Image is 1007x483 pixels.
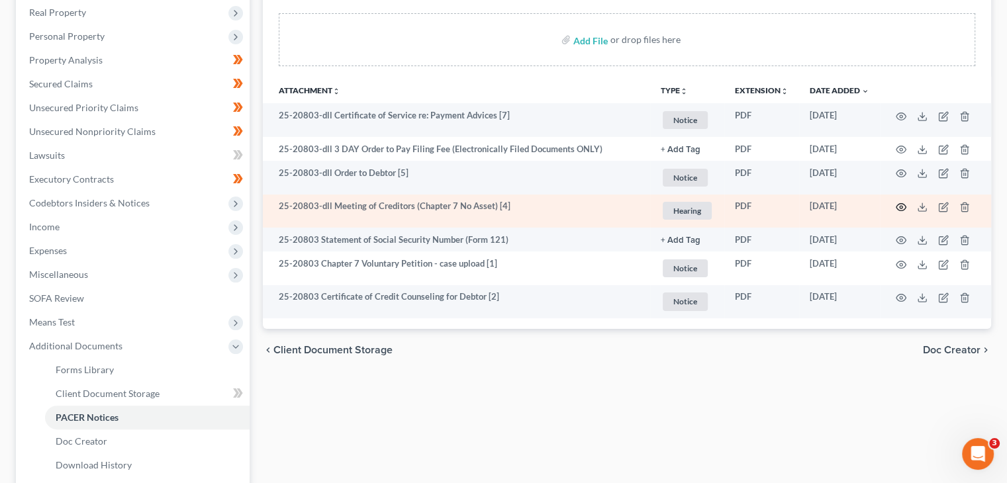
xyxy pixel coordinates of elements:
[923,345,991,355] button: Doc Creator chevron_right
[29,316,75,328] span: Means Test
[56,388,160,399] span: Client Document Storage
[45,429,250,453] a: Doc Creator
[29,78,93,89] span: Secured Claims
[799,251,880,285] td: [DATE]
[263,285,650,319] td: 25-20803 Certificate of Credit Counseling for Debtor [2]
[56,364,114,375] span: Forms Library
[610,33,681,46] div: or drop files here
[861,87,869,95] i: expand_more
[661,146,700,154] button: + Add Tag
[661,167,714,189] a: Notice
[663,111,708,129] span: Notice
[19,144,250,167] a: Lawsuits
[332,87,340,95] i: unfold_more
[663,292,708,310] span: Notice
[799,103,880,137] td: [DATE]
[19,120,250,144] a: Unsecured Nonpriority Claims
[663,259,708,277] span: Notice
[724,228,799,251] td: PDF
[661,200,714,222] a: Hearing
[29,292,84,304] span: SOFA Review
[724,285,799,319] td: PDF
[661,236,700,245] button: + Add Tag
[263,195,650,228] td: 25-20803-dll Meeting of Creditors (Chapter 7 No Asset) [4]
[810,85,869,95] a: Date Added expand_more
[661,290,714,312] a: Notice
[724,161,799,195] td: PDF
[263,103,650,137] td: 25-20803-dll Certificate of Service re: Payment Advices [7]
[724,103,799,137] td: PDF
[45,358,250,382] a: Forms Library
[923,345,981,355] span: Doc Creator
[661,257,714,279] a: Notice
[799,195,880,228] td: [DATE]
[989,438,1000,449] span: 3
[19,286,250,310] a: SOFA Review
[735,85,789,95] a: Extensionunfold_more
[799,137,880,161] td: [DATE]
[273,345,393,355] span: Client Document Storage
[680,87,688,95] i: unfold_more
[981,345,991,355] i: chevron_right
[263,251,650,285] td: 25-20803 Chapter 7 Voluntary Petition - case upload [1]
[799,228,880,251] td: [DATE]
[56,435,107,447] span: Doc Creator
[663,202,712,220] span: Hearing
[661,109,714,131] a: Notice
[799,285,880,319] td: [DATE]
[29,102,138,113] span: Unsecured Priority Claims
[19,96,250,120] a: Unsecured Priority Claims
[663,169,708,187] span: Notice
[29,54,103,66] span: Property Analysis
[19,72,250,96] a: Secured Claims
[661,87,688,95] button: TYPEunfold_more
[29,197,150,208] span: Codebtors Insiders & Notices
[29,7,86,18] span: Real Property
[781,87,789,95] i: unfold_more
[724,251,799,285] td: PDF
[19,167,250,191] a: Executory Contracts
[29,150,65,161] span: Lawsuits
[29,30,105,42] span: Personal Property
[29,245,67,256] span: Expenses
[263,228,650,251] td: 25-20803 Statement of Social Security Number (Form 121)
[29,126,156,137] span: Unsecured Nonpriority Claims
[263,137,650,161] td: 25-20803-dll 3 DAY Order to Pay Filing Fee (Electronically Filed Documents ONLY)
[29,340,122,351] span: Additional Documents
[56,459,132,470] span: Download History
[56,412,119,423] span: PACER Notices
[29,269,88,280] span: Miscellaneous
[661,234,714,246] a: + Add Tag
[799,161,880,195] td: [DATE]
[279,85,340,95] a: Attachmentunfold_more
[962,438,994,470] iframe: Intercom live chat
[724,137,799,161] td: PDF
[263,345,273,355] i: chevron_left
[29,173,114,185] span: Executory Contracts
[45,382,250,406] a: Client Document Storage
[45,453,250,477] a: Download History
[45,406,250,429] a: PACER Notices
[263,161,650,195] td: 25-20803-dll Order to Debtor [5]
[29,221,60,232] span: Income
[661,143,714,155] a: + Add Tag
[263,345,393,355] button: chevron_left Client Document Storage
[19,48,250,72] a: Property Analysis
[724,195,799,228] td: PDF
